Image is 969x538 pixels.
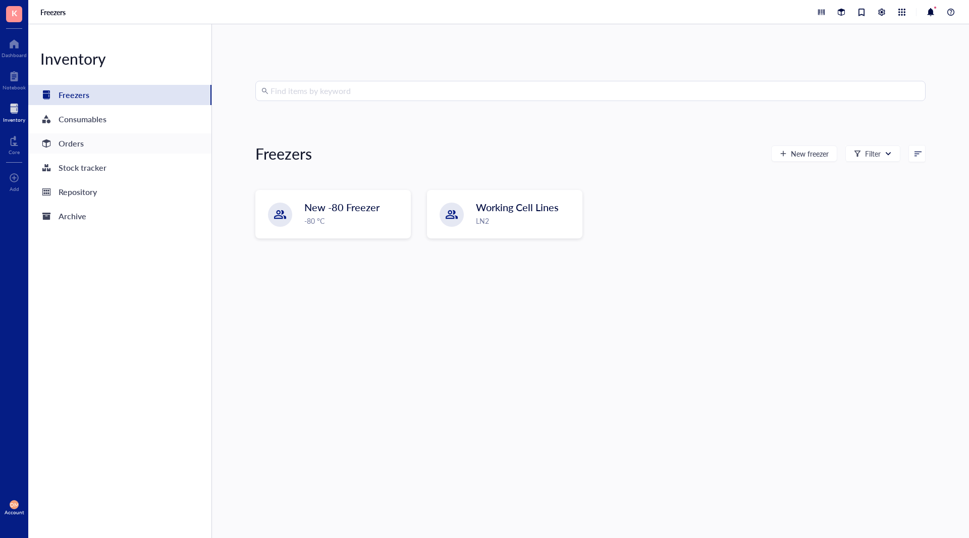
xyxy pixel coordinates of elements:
div: Account [5,509,24,515]
a: Freezers [40,8,68,17]
a: Core [9,133,20,155]
div: Repository [59,185,97,199]
div: Orders [59,136,84,151]
a: Dashboard [2,36,27,58]
span: DM [10,502,19,508]
span: Working Cell Lines [476,200,559,214]
a: Notebook [3,68,26,90]
span: New -80 Freezer [304,200,380,214]
div: Consumables [59,112,106,126]
div: Inventory [28,48,211,69]
div: Core [9,149,20,155]
a: Consumables [28,109,211,129]
a: Orders [28,133,211,154]
div: Freezers [255,143,312,164]
a: Freezers [28,85,211,105]
div: Filter [865,148,881,159]
span: K [12,7,17,19]
div: Freezers [59,88,89,102]
div: Notebook [3,84,26,90]
a: Stock tracker [28,158,211,178]
button: New freezer [771,145,837,162]
a: Repository [28,182,211,202]
a: Archive [28,206,211,226]
span: New freezer [791,150,829,158]
div: Add [10,186,19,192]
div: Archive [59,209,86,223]
a: Inventory [3,101,25,123]
div: -80 °C [304,215,404,226]
div: Inventory [3,117,25,123]
div: Dashboard [2,52,27,58]
div: LN2 [476,215,576,226]
div: Stock tracker [59,161,106,175]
